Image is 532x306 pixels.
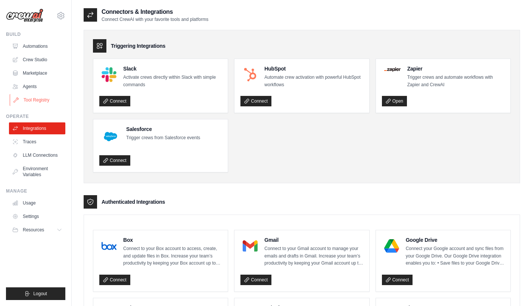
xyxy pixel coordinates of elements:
[240,275,271,285] a: Connect
[407,65,504,72] h4: Zapier
[102,128,119,146] img: Salesforce Logo
[406,236,504,244] h4: Google Drive
[102,7,208,16] h2: Connectors & Integrations
[9,224,65,236] button: Resources
[123,245,222,267] p: Connect to your Box account to access, create, and update files in Box. Increase your team’s prod...
[9,197,65,209] a: Usage
[6,188,65,194] div: Manage
[407,74,504,88] p: Trigger crews and automate workflows with Zapier and CrewAI
[264,245,363,267] p: Connect to your Gmail account to manage your emails and drafts in Gmail. Increase your team’s pro...
[6,31,65,37] div: Build
[9,163,65,181] a: Environment Variables
[384,238,399,253] img: Google Drive Logo
[9,210,65,222] a: Settings
[126,134,200,142] p: Trigger crews from Salesforce events
[243,238,258,253] img: Gmail Logo
[9,81,65,93] a: Agents
[264,74,363,88] p: Automate crew activation with powerful HubSpot workflows
[9,40,65,52] a: Automations
[382,275,413,285] a: Connect
[102,238,116,253] img: Box Logo
[382,96,407,106] a: Open
[102,67,116,82] img: Slack Logo
[240,96,271,106] a: Connect
[6,9,43,23] img: Logo
[384,67,401,72] img: Zapier Logo
[6,287,65,300] button: Logout
[102,198,165,206] h3: Authenticated Integrations
[99,96,130,106] a: Connect
[99,275,130,285] a: Connect
[9,149,65,161] a: LLM Connections
[264,65,363,72] h4: HubSpot
[264,236,363,244] h4: Gmail
[23,227,44,233] span: Resources
[243,67,258,82] img: HubSpot Logo
[406,245,504,267] p: Connect your Google account and sync files from your Google Drive. Our Google Drive integration e...
[9,122,65,134] a: Integrations
[99,155,130,166] a: Connect
[9,136,65,148] a: Traces
[9,67,65,79] a: Marketplace
[9,54,65,66] a: Crew Studio
[33,291,47,297] span: Logout
[123,236,222,244] h4: Box
[126,125,200,133] h4: Salesforce
[6,113,65,119] div: Operate
[10,94,66,106] a: Tool Registry
[123,65,222,72] h4: Slack
[102,16,208,22] p: Connect CrewAI with your favorite tools and platforms
[123,74,222,88] p: Activate crews directly within Slack with simple commands
[111,42,165,50] h3: Triggering Integrations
